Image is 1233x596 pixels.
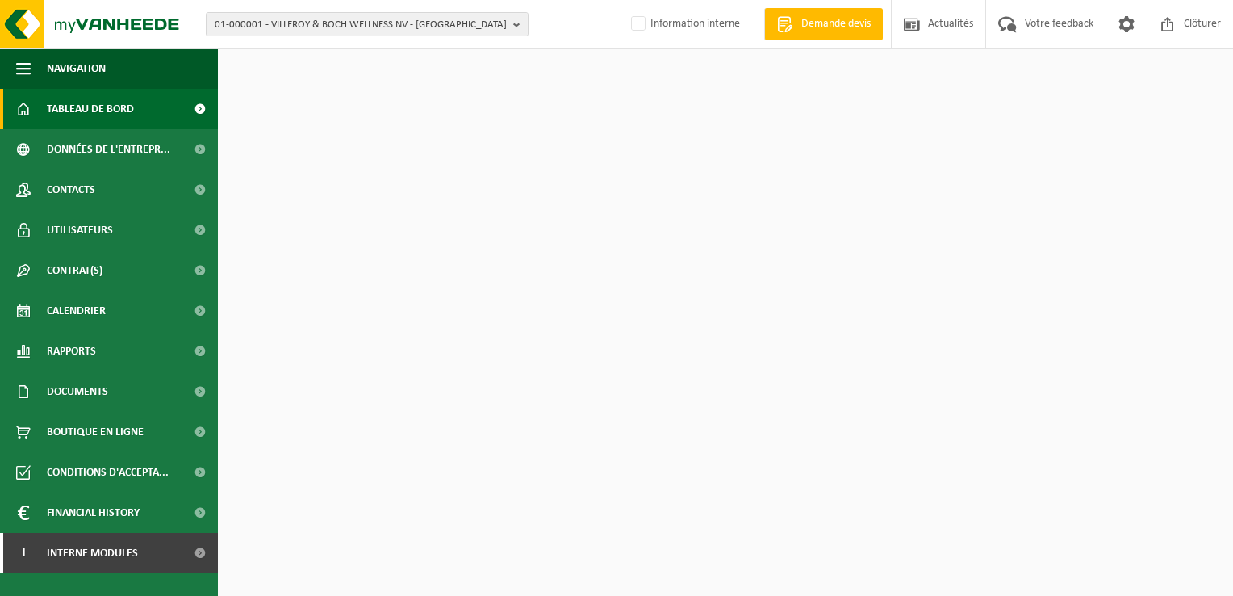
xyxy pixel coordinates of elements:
span: Conditions d'accepta... [47,452,169,493]
span: Calendrier [47,291,106,331]
span: I [16,533,31,573]
button: 01-000001 - VILLEROY & BOCH WELLNESS NV - [GEOGRAPHIC_DATA] [206,12,529,36]
label: Information interne [628,12,740,36]
span: Données de l'entrepr... [47,129,170,170]
span: Documents [47,371,108,412]
span: Contacts [47,170,95,210]
span: Demande devis [797,16,875,32]
span: Financial History [47,493,140,533]
span: Boutique en ligne [47,412,144,452]
span: Utilisateurs [47,210,113,250]
span: 01-000001 - VILLEROY & BOCH WELLNESS NV - [GEOGRAPHIC_DATA] [215,13,507,37]
span: Contrat(s) [47,250,102,291]
span: Rapports [47,331,96,371]
span: Tableau de bord [47,89,134,129]
span: Interne modules [47,533,138,573]
a: Demande devis [764,8,883,40]
span: Navigation [47,48,106,89]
